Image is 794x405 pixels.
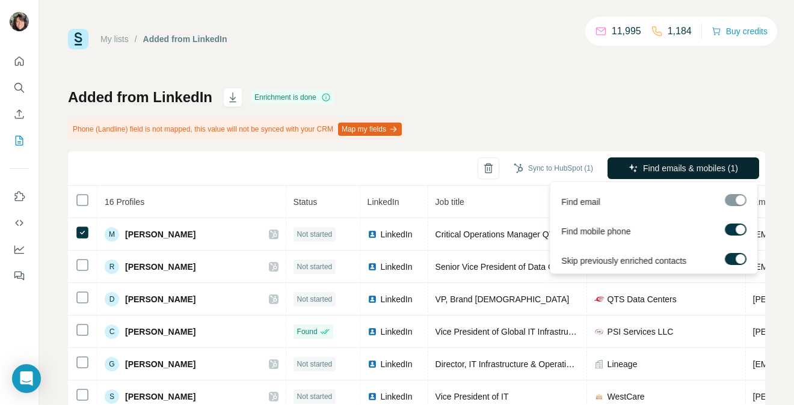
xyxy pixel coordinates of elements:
div: Enrichment is done [251,90,334,105]
a: My lists [100,34,129,44]
img: Avatar [10,12,29,31]
span: Senior Vice President of Data Center Cooling [435,262,605,272]
div: Phone (Landline) field is not mapped, this value will not be synced with your CRM [68,119,404,139]
span: Not started [297,391,333,402]
span: Not started [297,261,333,272]
div: M [105,227,119,242]
div: G [105,357,119,371]
span: Director, IT Infrastructure & Operations [435,359,580,369]
span: Not started [297,359,333,370]
img: company-logo [594,294,604,304]
button: My lists [10,130,29,151]
span: LinkedIn [381,228,413,240]
button: Buy credits [712,23,768,40]
div: C [105,324,119,339]
img: LinkedIn logo [368,230,377,239]
button: Use Surfe API [10,212,29,234]
p: 1,184 [668,24,692,38]
img: LinkedIn logo [368,327,377,336]
div: Open Intercom Messenger [12,364,41,393]
span: PSI Services LLC [608,326,674,338]
button: Use Surfe on LinkedIn [10,186,29,207]
span: WestCare [608,391,645,403]
span: Critical Operations Manager QTS Data Centers [435,230,612,239]
span: Job title [435,197,464,207]
span: Find email [561,196,600,208]
button: Search [10,77,29,99]
img: LinkedIn logo [368,262,377,272]
span: VP, Brand [DEMOGRAPHIC_DATA] [435,294,570,304]
span: LinkedIn [368,197,399,207]
p: 11,995 [612,24,641,38]
img: company-logo [594,327,604,336]
span: Vice President of IT [435,392,509,401]
button: Sync to HubSpot (1) [505,159,602,177]
span: Find mobile phone [561,225,630,237]
span: LinkedIn [381,326,413,338]
span: Lineage [608,358,638,370]
span: [PERSON_NAME] [125,293,195,305]
span: [PERSON_NAME] [125,391,195,403]
span: [PERSON_NAME] [125,358,195,370]
span: LinkedIn [381,391,413,403]
span: Skip previously enriched contacts [561,255,686,267]
span: QTS Data Centers [608,293,677,305]
span: Vice President of Global IT Infrastructure [435,327,587,336]
img: company-logo [594,392,604,401]
span: [PERSON_NAME] [125,228,195,240]
span: Email [753,197,774,207]
img: Surfe Logo [68,29,88,49]
span: Not started [297,229,333,240]
button: Quick start [10,50,29,72]
button: Enrich CSV [10,103,29,125]
button: Dashboard [10,239,29,260]
div: Added from LinkedIn [143,33,227,45]
span: 16 Profiles [105,197,144,207]
div: R [105,260,119,274]
span: LinkedIn [381,293,413,305]
span: Status [294,197,318,207]
span: Not started [297,294,333,305]
span: Find emails & mobiles (1) [643,162,738,174]
img: LinkedIn logo [368,294,377,304]
li: / [135,33,137,45]
span: LinkedIn [381,358,413,370]
button: Map my fields [338,123,402,136]
div: D [105,292,119,306]
button: Feedback [10,265,29,287]
div: S [105,389,119,404]
button: Find emails & mobiles (1) [608,157,759,179]
img: LinkedIn logo [368,359,377,369]
span: LinkedIn [381,261,413,273]
span: [PERSON_NAME] [125,326,195,338]
img: LinkedIn logo [368,392,377,401]
span: Found [297,326,318,337]
h1: Added from LinkedIn [68,88,212,107]
span: [PERSON_NAME] [125,261,195,273]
